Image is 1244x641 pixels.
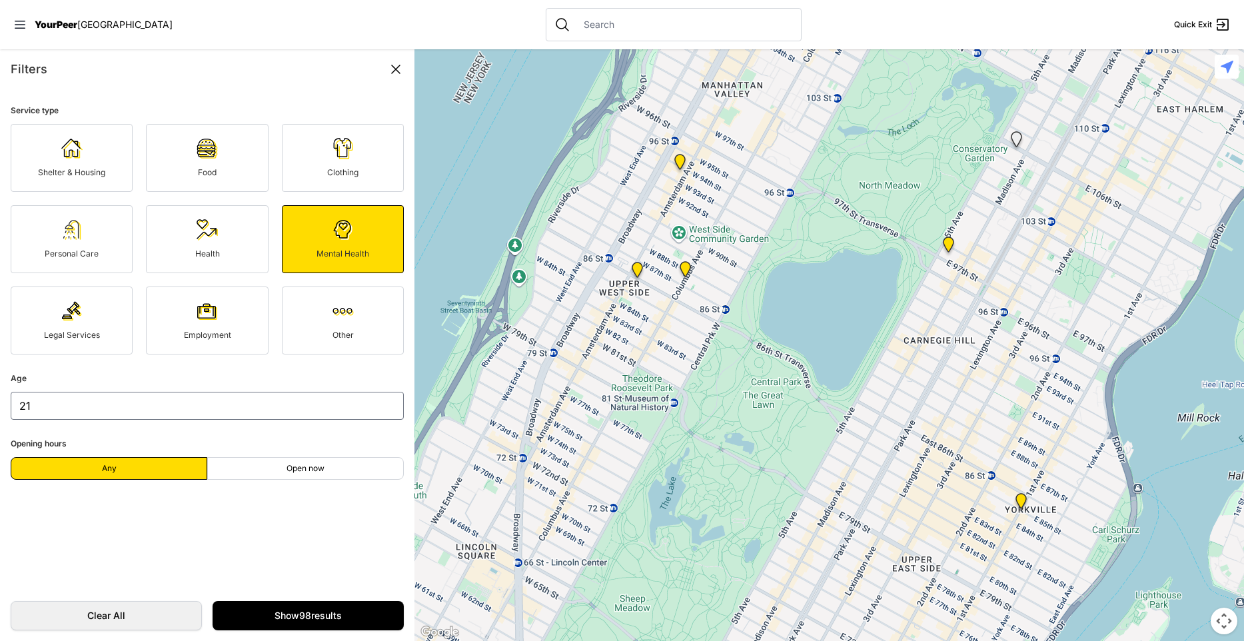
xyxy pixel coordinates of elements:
div: Hospital Adult Outpatient Psychiatry Clinic: 106th Street [1008,131,1025,153]
a: Quick Exit [1174,17,1231,33]
a: Open this area in Google Maps (opens a new window) [418,624,462,641]
a: Legal Services [11,287,133,354]
span: Age [11,373,27,383]
span: Open now [287,463,324,474]
span: Opening hours [11,438,67,448]
a: YourPeer[GEOGRAPHIC_DATA] [35,21,173,29]
button: Map camera controls [1211,608,1237,634]
span: YourPeer [35,19,77,30]
span: Filters [11,62,47,76]
div: 86th Street [629,262,646,283]
span: Food [198,167,217,177]
span: Clothing [327,167,358,177]
div: Trauma-Informed Yoga [1013,493,1029,514]
a: Personal Care [11,205,133,273]
a: Health [146,205,268,273]
span: Clear All [25,609,188,622]
span: Mental Health [316,249,369,259]
span: Other [332,330,354,340]
span: Service type [11,105,59,115]
input: Search [576,18,793,31]
a: Shelter & Housing [11,124,133,192]
a: Other [282,287,404,354]
span: Any [102,463,117,474]
span: Shelter & Housing [38,167,105,177]
span: Quick Exit [1174,19,1212,30]
span: Health [195,249,220,259]
span: Legal Services [44,330,100,340]
a: Food [146,124,268,192]
span: Personal Care [45,249,99,259]
span: [GEOGRAPHIC_DATA] [77,19,173,30]
a: Mental Health [282,205,404,273]
a: Show98results [213,601,404,630]
a: Employment [146,287,268,354]
div: Amsterdam Family Health Center [672,154,688,175]
a: Clear All [11,601,202,630]
img: Google [418,624,462,641]
div: Hospital Adult Outpatient Psychiatry Clinic: 5th Avenue [940,237,957,258]
div: TOP Opportunities / Green Keepers [677,261,694,283]
a: Clothing [282,124,404,192]
input: Enter Age [11,392,404,420]
span: Employment [184,330,231,340]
